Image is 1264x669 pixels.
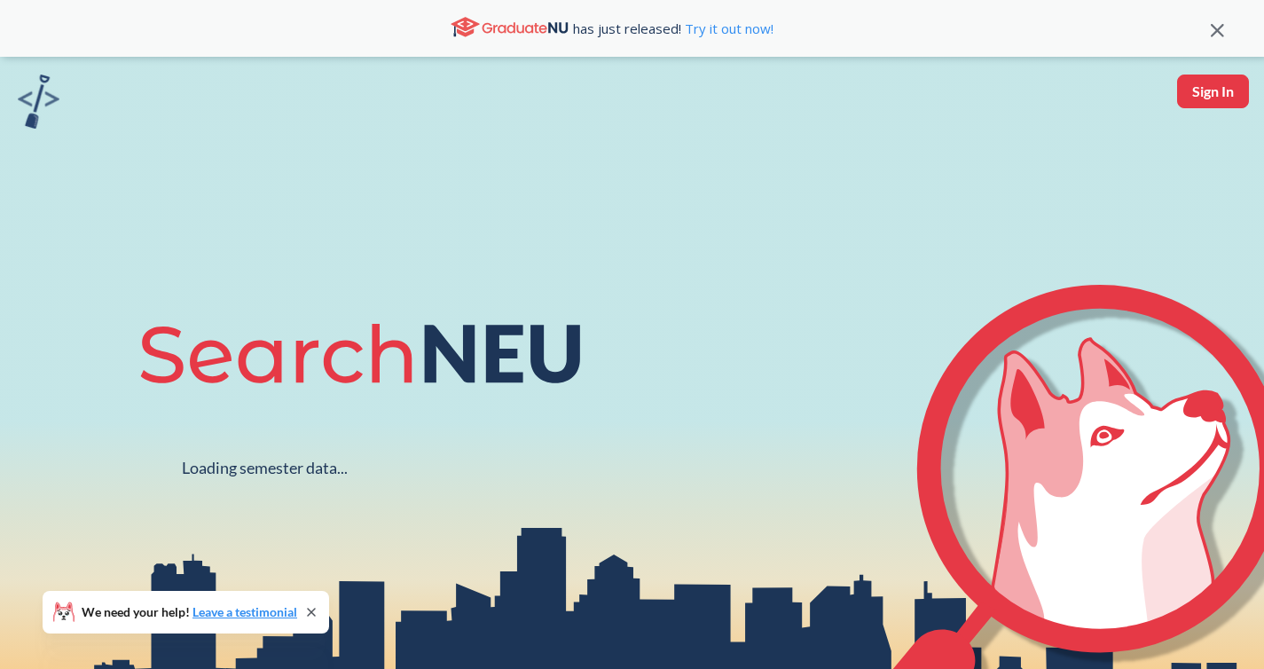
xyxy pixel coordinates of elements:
[573,19,773,38] span: has just released!
[192,604,297,619] a: Leave a testimonial
[182,458,348,478] div: Loading semester data...
[681,20,773,37] a: Try it out now!
[18,75,59,134] a: sandbox logo
[1177,75,1249,108] button: Sign In
[82,606,297,618] span: We need your help!
[18,75,59,129] img: sandbox logo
